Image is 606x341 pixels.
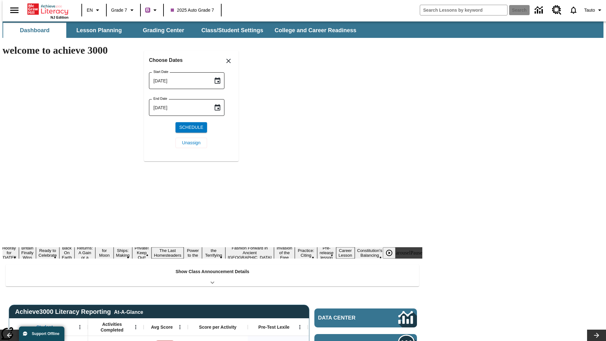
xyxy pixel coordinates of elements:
button: Dashboard [3,23,66,38]
span: Grade 7 [111,7,127,14]
span: Avg Score [151,324,173,330]
button: Choose date, selected date is Sep 5, 2025 [211,101,224,114]
button: Slide 13 The Invasion of the Free CD [274,240,295,266]
button: Slide 11 Attack of the Terrifying Tomatoes [202,242,225,263]
button: College and Career Readiness [270,23,361,38]
input: search field [420,5,507,15]
a: Data Center [314,308,417,327]
h1: welcome to achieve 3000 [3,45,422,56]
span: 2025 Auto Grade 7 [171,7,214,14]
label: Start Date [153,69,168,74]
button: Slide 10 Solar Power to the People [184,242,202,263]
div: SubNavbar [3,23,362,38]
span: EN [87,7,93,14]
button: Grading Center [132,23,195,38]
a: Data Center [531,2,548,19]
button: Slide 3 Get Ready to Celebrate Juneteenth! [36,242,59,263]
button: Slide 15 Pre-release lesson [317,245,336,261]
button: Open Menu [75,322,85,332]
body: Maximum 600 characters Press Escape to exit toolbar Press Alt + F10 to reach toolbar [3,5,92,11]
button: Grade: Grade 7, Select a grade [109,4,138,16]
button: Slide 2 Britain Finally Wins [19,245,36,261]
h6: Choose Dates [149,56,234,65]
a: Notifications [565,2,582,18]
div: SubNavbar [3,21,603,38]
span: B [146,6,149,14]
label: End Date [153,96,167,101]
span: Achieve3000 Literacy Reporting [15,308,143,315]
p: Show Class Announcement Details [175,268,249,275]
span: Pre-Test Lexile [258,324,290,330]
button: Play [383,247,395,259]
span: Unassign [182,140,200,146]
button: Support Offline [19,326,64,341]
button: Slide 9 The Last Homesteaders [151,247,184,259]
button: Slide 8 Private! Keep Out! [132,245,151,261]
button: Close [221,53,236,69]
button: Choose date, selected date is Sep 5, 2025 [211,75,224,87]
button: Lesson carousel, Next [587,330,606,341]
button: Lesson Planning [68,23,131,38]
div: Play [383,247,402,259]
div: At-A-Glance [114,308,143,315]
button: Slide 14 Mixed Practice: Citing Evidence [295,242,317,263]
button: Boost Class color is purple. Change class color [143,4,161,16]
button: Open Menu [131,322,140,332]
button: Slide 4 Back On Earth [59,245,74,261]
span: Activities Completed [91,321,133,333]
span: NJ Edition [50,15,68,19]
input: MMMM-DD-YYYY [149,72,209,89]
button: Slide 6 Time for Moon Rules? [95,242,113,263]
button: Profile/Settings [582,4,606,16]
span: Score per Activity [199,324,237,330]
div: Home [27,2,68,19]
div: Show Class Announcement Details [6,265,419,286]
input: MMMM-DD-YYYY [149,99,209,116]
span: Support Offline [32,332,59,336]
span: Student [36,324,53,330]
div: heroCarouselPause [383,250,422,256]
button: Slide 12 Fashion Forward in Ancient Rome [225,245,274,261]
div: Choose date [149,56,234,153]
button: Schedule [175,122,207,133]
button: Open side menu [5,1,24,20]
span: Schedule [179,124,203,131]
button: Open Menu [175,322,185,332]
button: Unassign [175,138,207,148]
span: Tauto [584,7,595,14]
button: Language: EN, Select a language [84,4,104,16]
button: Slide 5 Free Returns: A Gain or a Drain? [74,240,95,266]
button: Class/Student Settings [196,23,268,38]
button: Open Menu [295,322,305,332]
button: Slide 7 Cruise Ships: Making Waves [114,242,132,263]
button: Slide 16 Career Lesson [336,247,355,259]
a: Home [27,3,68,15]
a: Resource Center, Will open in new tab [548,2,565,19]
button: Slide 17 The Constitution's Balancing Act [355,242,385,263]
span: Data Center [318,315,377,321]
